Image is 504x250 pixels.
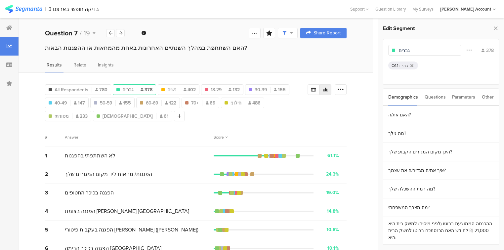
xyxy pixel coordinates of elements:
input: Segment name... [399,47,456,54]
section: האם את/ה? [383,106,499,124]
div: 19.0% [326,189,339,196]
section: מה גילך? [383,124,499,143]
section: מה רמת ההשכלה שלך? [383,180,499,198]
div: 3 בדיקה חופשי בארצנו [49,6,99,12]
span: נשים [167,86,177,93]
div: | [45,5,46,13]
span: 233 [76,113,88,120]
span: הפגנות/ מחאות ליד מקום המגורים שלך [65,170,152,178]
span: 155 [274,86,286,93]
div: 5 [45,226,65,233]
a: My Surveys [409,6,437,12]
span: All Respondents [55,86,88,93]
span: 780 [95,86,107,93]
span: הפגנה בכיכר החטופים [65,189,114,196]
div: [PERSON_NAME] Account [440,6,491,12]
span: Results [47,62,62,68]
span: 147 [74,100,85,106]
div: גבר [401,62,408,69]
span: Relate [73,62,86,68]
span: Insights [98,62,114,68]
span: 486 [248,100,261,106]
span: לא השתתפתי בהפגנות [65,152,115,159]
div: 4 [45,207,65,215]
div: 14.8% [327,208,339,215]
div: Parameters [452,89,475,105]
img: segmanta logo [5,5,42,13]
span: [DEMOGRAPHIC_DATA] [103,113,153,120]
span: Edit Segment [383,24,415,32]
div: 10.8% [326,226,339,233]
section: היכן מקום המגורים הקבוע שלך? [383,143,499,161]
span: 60-69 [146,100,158,106]
section: ההכנסה הממוצעת ברוטו (לפני מיסים) למשק בית היא 21,000 ₪ לחודש האם הכנסתכם ברוטו למשק הבית היא: [383,217,499,245]
a: Question Library [372,6,409,12]
div: : [399,62,401,69]
div: 24.3% [326,171,339,178]
span: 30-39 [255,86,267,93]
div: # [45,134,65,140]
span: הפגנה בצומת [PERSON_NAME] [GEOGRAPHIC_DATA] [65,207,189,215]
span: 50-59 [100,100,112,106]
span: / [80,28,82,38]
span: גברים [122,86,134,93]
span: חילוני [231,100,241,106]
span: 18-29 [211,86,222,93]
section: איך את/ה מגדיר/ה את עצמך? [383,161,499,180]
b: Question 7 [45,28,78,38]
div: 2 [45,170,65,178]
div: 1 [45,152,65,159]
span: הפגנה בעקבות פיטורי [PERSON_NAME] ([PERSON_NAME]) [65,226,198,233]
div: Demographics [388,89,418,105]
div: Support [350,4,369,14]
span: 61 [160,113,169,120]
span: 40-49 [55,100,67,106]
span: 378 [141,86,152,93]
div: 61.1% [327,152,339,159]
div: Questions [425,89,446,105]
span: 402 [184,86,196,93]
div: Other [482,89,494,105]
div: Answer [65,134,78,140]
span: 132 [229,86,240,93]
div: 378 [482,47,494,54]
span: מסורתי [55,113,69,120]
section: מה מצבך המשפחתי? [383,198,499,217]
div: Score [214,134,228,140]
div: האם השתתפת במהלך השנתיים האחרונות באחת מהמחאות או ההפגנות הבאות? [45,44,347,52]
div: Q1.1 [392,62,398,69]
span: 19 [84,28,90,38]
span: 122 [165,100,176,106]
div: 3 [45,189,65,196]
span: 70+ [191,100,199,106]
span: 69 [206,100,216,106]
span: Share Report [314,31,341,35]
span: 155 [119,100,131,106]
